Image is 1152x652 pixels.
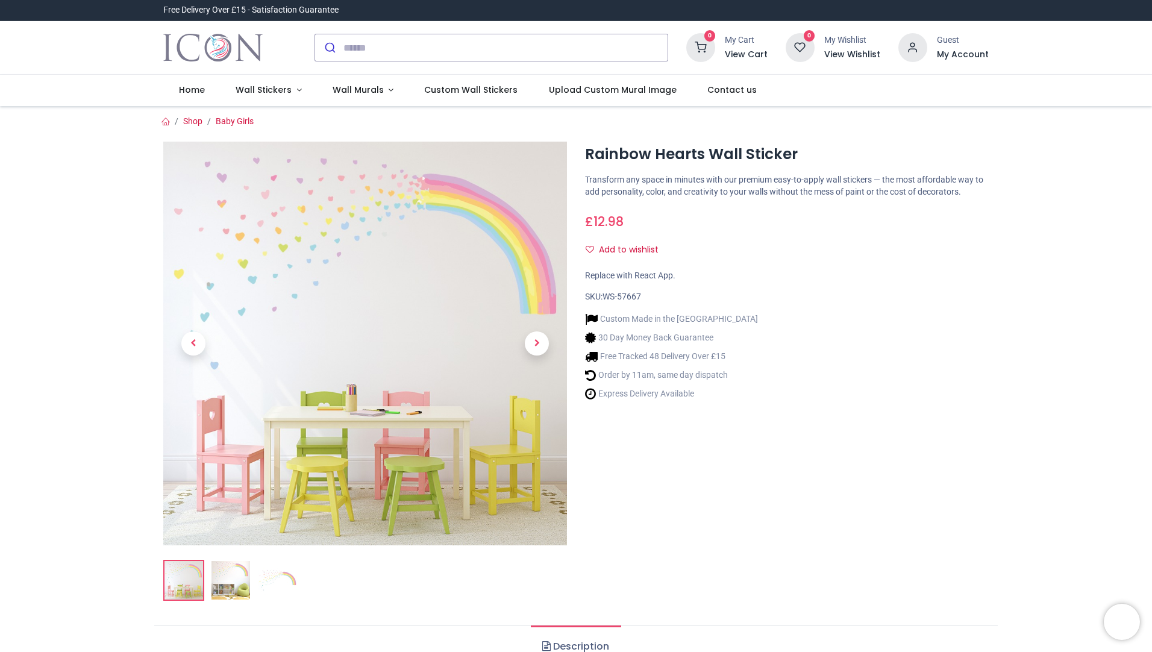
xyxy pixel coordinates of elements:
[586,245,594,254] i: Add to wishlist
[585,213,624,230] span: £
[824,49,880,61] a: View Wishlist
[258,561,297,600] img: WS-57667-03
[593,213,624,230] span: 12.98
[236,84,292,96] span: Wall Stickers
[424,84,518,96] span: Custom Wall Stickers
[786,42,815,52] a: 0
[585,350,758,363] li: Free Tracked 48 Delivery Over £15
[525,331,549,356] span: Next
[317,75,409,106] a: Wall Murals
[163,142,567,545] img: Rainbow Hearts Wall Sticker
[704,30,716,42] sup: 0
[725,49,768,61] a: View Cart
[1104,604,1140,640] iframe: Brevo live chat
[686,42,715,52] a: 0
[937,49,989,61] a: My Account
[937,34,989,46] div: Guest
[163,31,263,64] a: Logo of Icon Wall Stickers
[585,144,989,165] h1: Rainbow Hearts Wall Sticker
[163,202,224,485] a: Previous
[163,4,339,16] div: Free Delivery Over £15 - Satisfaction Guarantee
[585,331,758,344] li: 30 Day Money Back Guarantee
[585,313,758,325] li: Custom Made in the [GEOGRAPHIC_DATA]
[315,34,343,61] button: Submit
[183,116,202,126] a: Shop
[585,291,989,303] div: SKU:
[164,561,203,600] img: Rainbow Hearts Wall Sticker
[603,292,641,301] span: WS-57667
[824,34,880,46] div: My Wishlist
[163,31,263,64] img: Icon Wall Stickers
[333,84,384,96] span: Wall Murals
[211,561,250,600] img: WS-57667-02
[585,240,669,260] button: Add to wishlistAdd to wishlist
[507,202,567,485] a: Next
[585,369,758,381] li: Order by 11am, same day dispatch
[736,4,989,16] iframe: Customer reviews powered by Trustpilot
[585,174,989,198] p: Transform any space in minutes with our premium easy-to-apply wall stickers — the most affordable...
[220,75,317,106] a: Wall Stickers
[585,270,989,282] div: Replace with React App.
[707,84,757,96] span: Contact us
[216,116,254,126] a: Baby Girls
[585,387,758,400] li: Express Delivery Available
[179,84,205,96] span: Home
[725,34,768,46] div: My Cart
[804,30,815,42] sup: 0
[549,84,677,96] span: Upload Custom Mural Image
[181,331,205,356] span: Previous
